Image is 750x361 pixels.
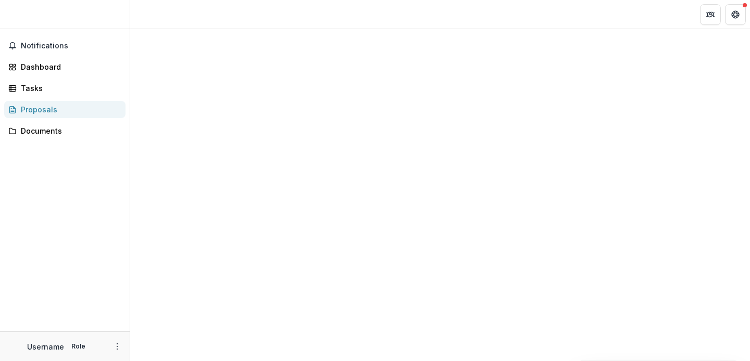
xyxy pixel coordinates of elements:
[4,37,126,54] button: Notifications
[4,58,126,75] a: Dashboard
[4,101,126,118] a: Proposals
[21,83,117,94] div: Tasks
[111,340,123,353] button: More
[4,80,126,97] a: Tasks
[68,342,89,351] p: Role
[21,125,117,136] div: Documents
[700,4,721,25] button: Partners
[21,42,121,50] span: Notifications
[725,4,746,25] button: Get Help
[21,61,117,72] div: Dashboard
[27,341,64,352] p: Username
[4,122,126,139] a: Documents
[21,104,117,115] div: Proposals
